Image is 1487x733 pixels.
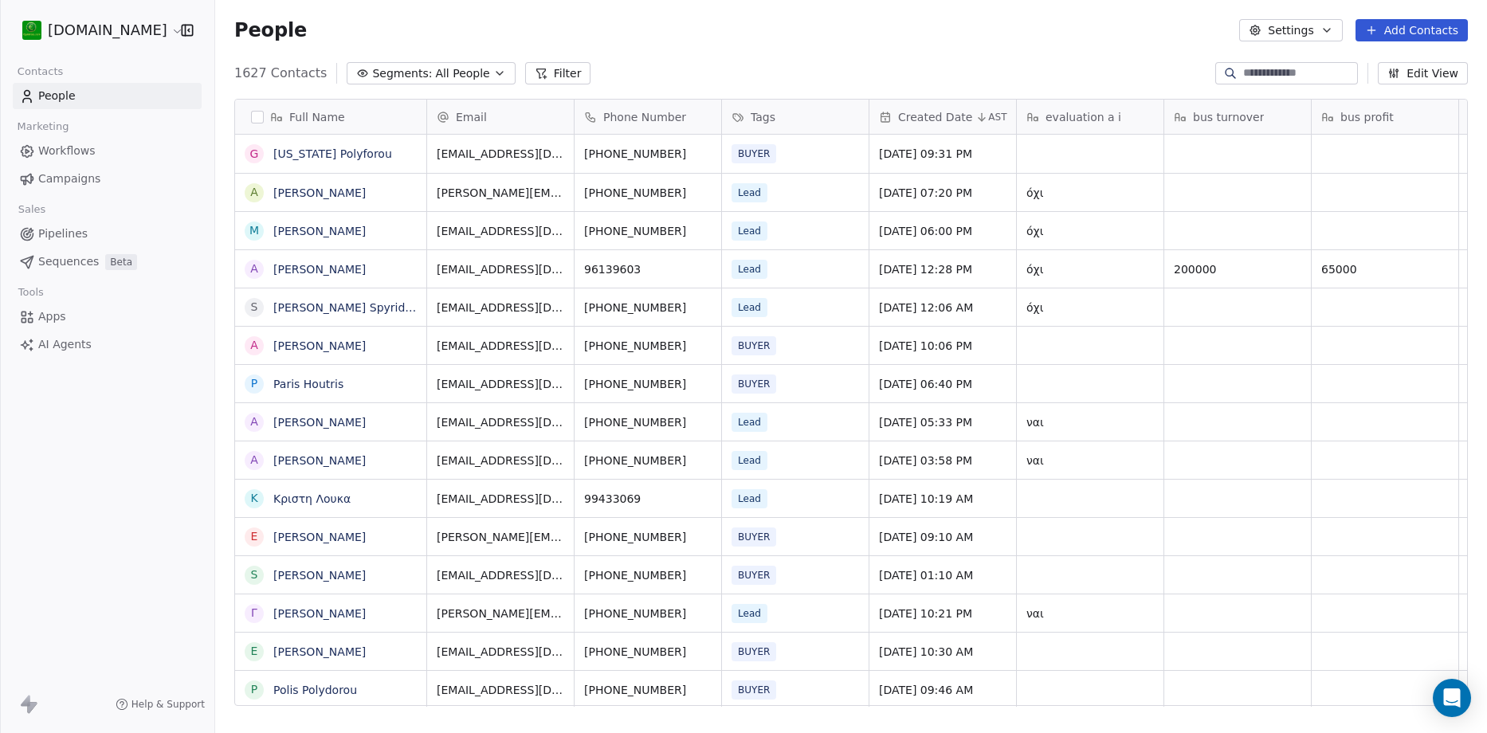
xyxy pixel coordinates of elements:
div: Email [427,100,574,134]
div: G [250,146,259,163]
span: Lead [732,298,767,317]
span: [DATE] 06:00 PM [879,223,1006,239]
span: [PHONE_NUMBER] [584,567,712,583]
span: [DATE] 09:10 AM [879,529,1006,545]
a: [PERSON_NAME] [273,263,366,276]
a: [PERSON_NAME] [273,186,366,199]
span: Tools [11,280,50,304]
div: P [251,375,257,392]
span: Beta [105,254,137,270]
span: [DATE] 10:19 AM [879,491,1006,507]
span: [PHONE_NUMBER] [584,185,712,201]
a: [US_STATE] Polyforou [273,147,392,160]
span: όχι [1026,223,1154,239]
span: Lead [732,413,767,432]
a: [PERSON_NAME] [273,607,366,620]
a: Pipelines [13,221,202,247]
button: [DOMAIN_NAME] [19,17,170,44]
a: AI Agents [13,331,202,358]
span: [EMAIL_ADDRESS][DOMAIN_NAME] [437,682,564,698]
span: BUYER [732,642,776,661]
span: Tags [751,109,775,125]
span: [PHONE_NUMBER] [584,529,712,545]
span: [DATE] 01:10 AM [879,567,1006,583]
span: όχι [1026,185,1154,201]
span: [EMAIL_ADDRESS][DOMAIN_NAME] [437,567,564,583]
span: [DATE] 10:21 PM [879,606,1006,621]
div: A [250,452,258,468]
a: Apps [13,304,202,330]
button: Filter [525,62,591,84]
span: [PHONE_NUMBER] [584,146,712,162]
span: [DATE] 12:28 PM [879,261,1006,277]
span: Marketing [10,115,76,139]
div: Phone Number [575,100,721,134]
span: All People [435,65,489,82]
span: [EMAIL_ADDRESS][DOMAIN_NAME] [437,261,564,277]
span: Sales [11,198,53,221]
a: [PERSON_NAME] [273,531,366,543]
div: A [250,337,258,354]
span: Campaigns [38,171,100,187]
span: [EMAIL_ADDRESS][DOMAIN_NAME] [437,644,564,660]
span: Segments: [372,65,432,82]
span: [DATE] 07:20 PM [879,185,1006,201]
span: [PERSON_NAME][EMAIL_ADDRESS][DOMAIN_NAME] [437,606,564,621]
div: bus profit [1312,100,1458,134]
span: [DATE] 10:30 AM [879,644,1006,660]
span: Lead [732,260,767,279]
span: [EMAIL_ADDRESS][DOMAIN_NAME] [437,300,564,316]
span: Phone Number [603,109,686,125]
span: [DATE] 12:06 AM [879,300,1006,316]
span: [EMAIL_ADDRESS][DOMAIN_NAME] [437,376,564,392]
div: Open Intercom Messenger [1433,679,1471,717]
span: [EMAIL_ADDRESS][DOMAIN_NAME] [437,338,564,354]
span: BUYER [732,566,776,585]
span: [PHONE_NUMBER] [584,300,712,316]
div: evaluation a i [1017,100,1163,134]
span: BUYER [732,374,776,394]
span: [PHONE_NUMBER] [584,338,712,354]
div: Created DateAST [869,100,1016,134]
span: Email [456,109,487,125]
span: ναι [1026,606,1154,621]
span: όχι [1026,300,1154,316]
span: [DATE] 09:46 AM [879,682,1006,698]
span: People [38,88,76,104]
div: Α [250,261,258,277]
span: Lead [732,451,767,470]
span: [DATE] 03:58 PM [879,453,1006,468]
span: [PHONE_NUMBER] [584,682,712,698]
span: BUYER [732,680,776,700]
span: bus profit [1340,109,1394,125]
span: [EMAIL_ADDRESS][DOMAIN_NAME] [437,146,564,162]
span: [DOMAIN_NAME] [48,20,167,41]
span: Sequences [38,253,99,270]
div: A [250,184,258,201]
span: 1627 Contacts [234,64,327,83]
span: BUYER [732,527,776,547]
div: M [249,222,259,239]
span: Lead [732,221,767,241]
span: [DATE] 06:40 PM [879,376,1006,392]
button: Add Contacts [1356,19,1468,41]
a: People [13,83,202,109]
span: Contacts [10,60,70,84]
span: People [234,18,307,42]
div: P [251,681,257,698]
span: ναι [1026,453,1154,468]
span: [PHONE_NUMBER] [584,644,712,660]
span: Full Name [289,109,345,125]
span: [PERSON_NAME][EMAIL_ADDRESS][DOMAIN_NAME] [437,185,564,201]
div: Tags [722,100,869,134]
span: όχι [1026,261,1154,277]
span: [DATE] 09:31 PM [879,146,1006,162]
div: E [251,643,258,660]
span: [DATE] 10:06 PM [879,338,1006,354]
span: [PERSON_NAME][EMAIL_ADDRESS][PERSON_NAME][DOMAIN_NAME] [437,529,564,545]
span: [EMAIL_ADDRESS][DOMAIN_NAME] [437,491,564,507]
span: [PHONE_NUMBER] [584,414,712,430]
a: Κριστη Λουκα [273,492,351,505]
span: [DATE] 05:33 PM [879,414,1006,430]
a: [PERSON_NAME] [273,416,366,429]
